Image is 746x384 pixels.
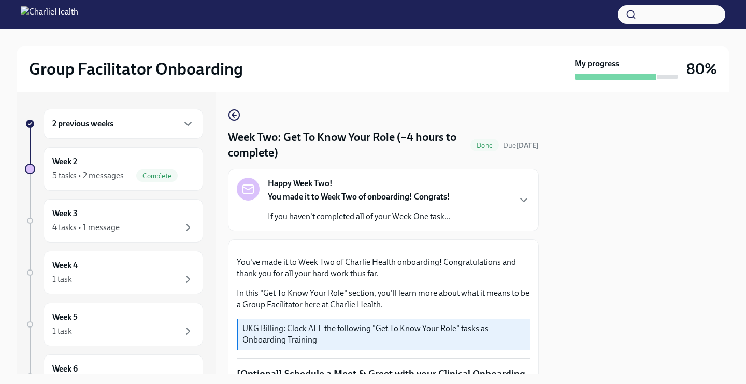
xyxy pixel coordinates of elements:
a: Week 25 tasks • 2 messagesComplete [25,147,203,191]
p: In this "Get To Know Your Role" section, you'll learn more about what it means to be a Group Faci... [237,288,530,310]
p: UKG Billing: Clock ALL the following "Get To Know Your Role" tasks as Onboarding Training [242,323,526,346]
strong: [DATE] [516,141,539,150]
h6: Week 4 [52,260,78,271]
span: Due [503,141,539,150]
p: If you haven't completed all of your Week One task... [268,211,451,222]
div: 2 previous weeks [44,109,203,139]
strong: Happy Week Two! [268,178,333,189]
div: 5 tasks • 2 messages [52,170,124,181]
div: 1 task [52,325,72,337]
h4: Week Two: Get To Know Your Role (~4 hours to complete) [228,130,466,161]
strong: My progress [575,58,619,69]
a: Week 41 task [25,251,203,294]
img: CharlieHealth [21,6,78,23]
p: You've made it to Week Two of Charlie Health onboarding! Congratulations and thank you for all yo... [237,257,530,279]
h3: 80% [686,60,717,78]
a: Week 34 tasks • 1 message [25,199,203,243]
h6: Week 2 [52,156,77,167]
span: Complete [136,172,178,180]
h2: Group Facilitator Onboarding [29,59,243,79]
a: Week 51 task [25,303,203,346]
h6: 2 previous weeks [52,118,113,130]
span: September 29th, 2025 10:00 [503,140,539,150]
div: 1 task [52,274,72,285]
h6: Week 6 [52,363,78,375]
div: 4 tasks • 1 message [52,222,120,233]
h6: Week 5 [52,311,78,323]
h6: Week 3 [52,208,78,219]
span: Done [470,141,499,149]
strong: You made it to Week Two of onboarding! Congrats! [268,192,450,202]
